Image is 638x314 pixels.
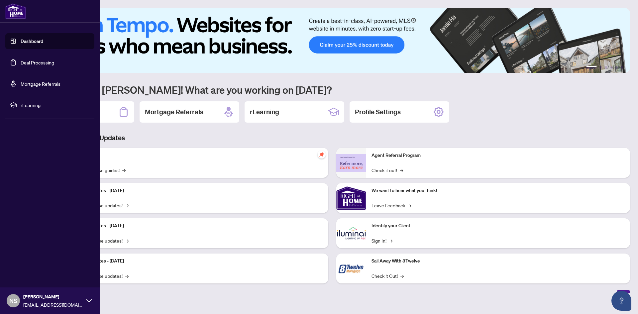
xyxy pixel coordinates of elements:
[372,202,411,209] a: Leave Feedback→
[372,166,403,174] a: Check it out!→
[615,66,618,69] button: 5
[125,272,129,279] span: →
[372,187,625,194] p: We want to hear what you think!
[408,202,411,209] span: →
[372,258,625,265] p: Sail Away With 8Twelve
[336,183,366,213] img: We want to hear what you think!
[35,8,630,73] img: Slide 0
[21,101,90,109] span: rLearning
[372,222,625,230] p: Identify your Client
[9,296,17,305] span: NS
[400,166,403,174] span: →
[5,3,26,19] img: logo
[389,237,392,244] span: →
[250,107,279,117] h2: rLearning
[336,218,366,248] img: Identify your Client
[70,187,323,194] p: Platform Updates - [DATE]
[125,237,129,244] span: →
[122,166,126,174] span: →
[70,152,323,159] p: Self-Help
[611,291,631,311] button: Open asap
[355,107,401,117] h2: Profile Settings
[372,237,392,244] a: Sign In!→
[605,66,607,69] button: 3
[21,81,60,87] a: Mortgage Referrals
[336,254,366,283] img: Sail Away With 8Twelve
[35,83,630,96] h1: Welcome back [PERSON_NAME]! What are you working on [DATE]?
[372,272,404,279] a: Check it Out!→
[599,66,602,69] button: 2
[125,202,129,209] span: →
[610,66,613,69] button: 4
[70,222,323,230] p: Platform Updates - [DATE]
[23,301,83,308] span: [EMAIL_ADDRESS][DOMAIN_NAME]
[35,133,630,143] h3: Brokerage & Industry Updates
[372,152,625,159] p: Agent Referral Program
[400,272,404,279] span: →
[23,293,83,300] span: [PERSON_NAME]
[70,258,323,265] p: Platform Updates - [DATE]
[621,66,623,69] button: 6
[336,154,366,172] img: Agent Referral Program
[145,107,203,117] h2: Mortgage Referrals
[586,66,597,69] button: 1
[21,38,43,44] a: Dashboard
[21,59,54,65] a: Deal Processing
[318,151,326,158] span: pushpin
